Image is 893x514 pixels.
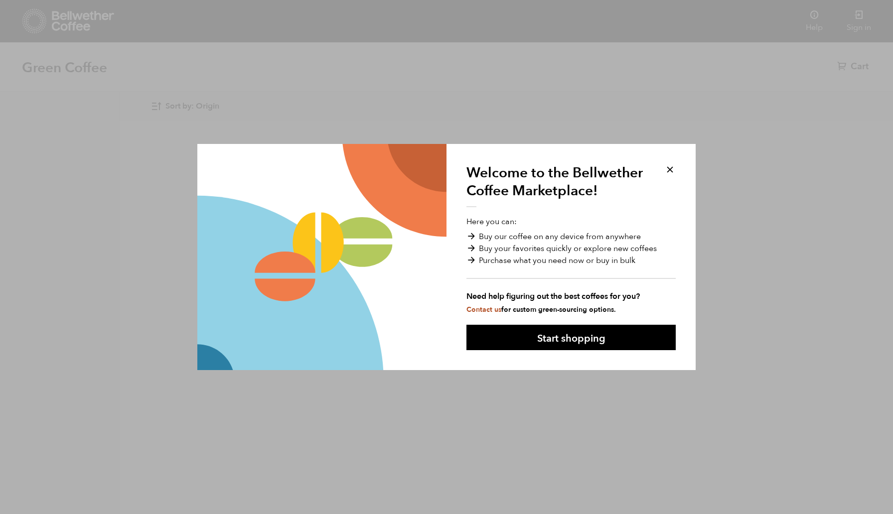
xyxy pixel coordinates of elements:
[466,231,676,243] li: Buy our coffee on any device from anywhere
[466,164,651,208] h1: Welcome to the Bellwether Coffee Marketplace!
[466,325,676,350] button: Start shopping
[466,290,676,302] strong: Need help figuring out the best coffees for you?
[466,255,676,266] li: Purchase what you need now or buy in bulk
[466,305,501,314] a: Contact us
[466,305,616,314] small: for custom green-sourcing options.
[466,243,676,255] li: Buy your favorites quickly or explore new coffees
[466,216,676,314] p: Here you can:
